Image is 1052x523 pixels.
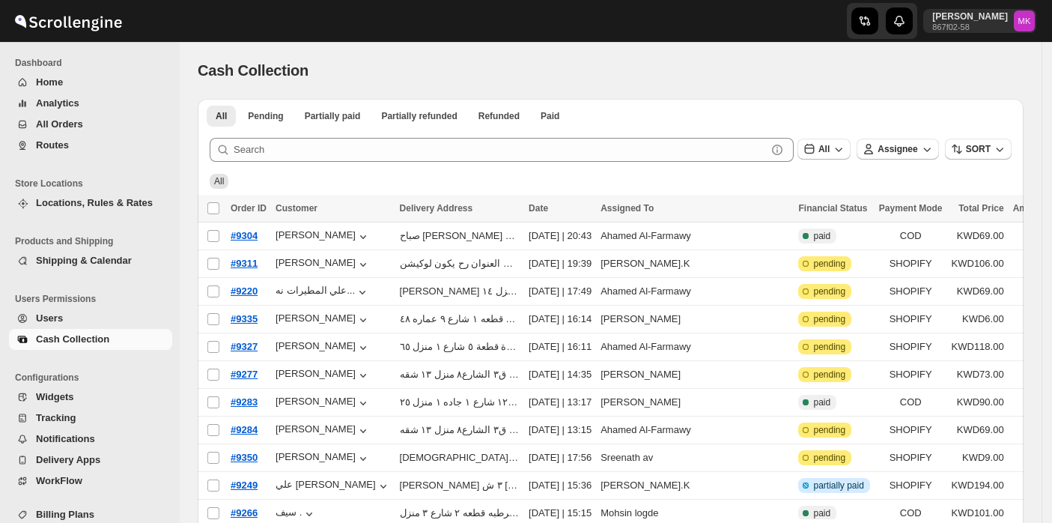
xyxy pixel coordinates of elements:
[478,110,520,122] span: Refunded
[879,450,943,465] span: SHOPIFY
[1014,10,1035,31] span: Mostafa Khalifa
[36,433,95,444] span: Notifications
[234,138,767,162] input: Search
[36,97,79,109] span: Analytics
[36,509,94,520] span: Billing Plans
[524,333,596,361] td: [DATE] | 16:11
[596,444,794,472] td: Sreenath av
[276,479,391,494] button: علي [PERSON_NAME]
[524,250,596,278] td: [DATE] | 19:39
[400,341,520,352] button: السرة قطعة ٥ شارع ١ منزل ٦٥
[923,9,1036,33] button: User menu
[231,369,258,380] span: #9277
[276,312,371,327] button: [PERSON_NAME]
[231,507,258,519] span: #9266
[952,367,1004,382] span: KWD73.00
[400,369,520,380] div: السره ق٣ الشارع٨ منزل ١٣ شقه A4
[231,256,258,271] button: #9311
[9,72,172,93] button: Home
[9,450,172,471] button: Delivery Apps
[879,423,943,438] span: SHOPIFY
[952,339,1004,354] span: KWD118.00
[248,110,283,122] span: Pending
[400,203,473,214] span: Delivery Address
[36,197,153,208] span: Locations, Rules & Rates
[9,114,172,135] button: All Orders
[857,139,938,160] button: Assignee
[36,139,69,151] span: Routes
[958,203,1003,214] span: Total Price
[400,285,520,297] div: [PERSON_NAME] قطعه ٤ شارع ٤٢٢ منزل ١٤
[601,203,654,214] span: Assigned To
[231,478,258,493] button: #9249
[945,139,1012,160] button: SORT
[596,389,794,417] td: [PERSON_NAME]
[932,10,1008,22] p: [PERSON_NAME]
[305,110,361,122] span: Partially paid
[813,396,830,408] span: paid
[966,144,991,154] span: SORT
[36,312,63,324] span: Users
[952,395,1004,410] span: KWD90.00
[400,396,520,408] button: صباح السالم قطعه ١٢ شارع ١ جاده ١ منزل ٢٥
[15,293,172,305] span: Users Permissions
[879,203,943,214] span: Payment Mode
[198,62,308,79] span: Cash Collection
[879,256,943,271] span: SHOPIFY
[813,258,845,270] span: pending
[400,452,520,463] button: [DEMOGRAPHIC_DATA] ق 10
[15,235,172,247] span: Products and Shipping
[9,471,172,492] button: WorkFlow
[524,278,596,306] td: [DATE] | 17:49
[952,312,1004,327] span: KWD6.00
[231,480,258,491] span: #9249
[15,57,172,69] span: Dashboard
[879,312,943,327] span: SHOPIFY
[276,451,371,466] button: [PERSON_NAME]
[400,480,520,491] div: [PERSON_NAME] ٣ ش [DATE][PERSON_NAME]
[400,258,520,269] button: جواخير الوفره وباقي العنوان رح يكون لوكيشن
[952,423,1004,438] span: KWD69.00
[529,203,548,214] span: Date
[231,396,258,408] span: #9283
[231,341,258,352] span: #9327
[813,285,845,297] span: pending
[400,313,520,324] button: ابوحليفه قطعه ١ شارع ٩ عماره ٤٨
[879,478,943,493] span: SHOPIFY
[15,178,172,190] span: Store Locations
[813,230,830,242] span: paid
[9,135,172,156] button: Routes
[596,306,794,333] td: [PERSON_NAME]
[524,361,596,389] td: [DATE] | 14:35
[818,144,830,154] span: All
[276,203,317,214] span: Customer
[879,339,943,354] span: SHOPIFY
[15,372,172,384] span: Configurations
[9,408,172,429] button: Tracking
[231,452,258,463] span: #9350
[231,395,258,410] button: #9283
[276,368,371,383] button: [PERSON_NAME]
[36,475,82,486] span: WorkFlow
[36,76,63,88] span: Home
[400,230,520,241] div: صباح [PERSON_NAME] قطعه ٦ شارع ١ جاده ١١ منزل ٣٨
[524,389,596,417] td: [DATE] | 13:17
[9,308,172,329] button: Users
[276,507,317,522] button: سيف .
[276,396,371,411] button: [PERSON_NAME]
[952,450,1004,465] span: KWD9.00
[400,507,520,519] button: قرطبه قطعه ٢ شارع ٣ منزل A16
[231,312,258,327] button: #9335
[813,369,845,381] span: pending
[36,118,83,130] span: All Orders
[596,223,794,250] td: Ahamed Al-Farmawy
[231,424,258,435] span: #9284
[276,423,371,438] button: [PERSON_NAME]
[400,424,520,435] div: السره ق٣ الشارع٨ منزل ١٣ شقه A4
